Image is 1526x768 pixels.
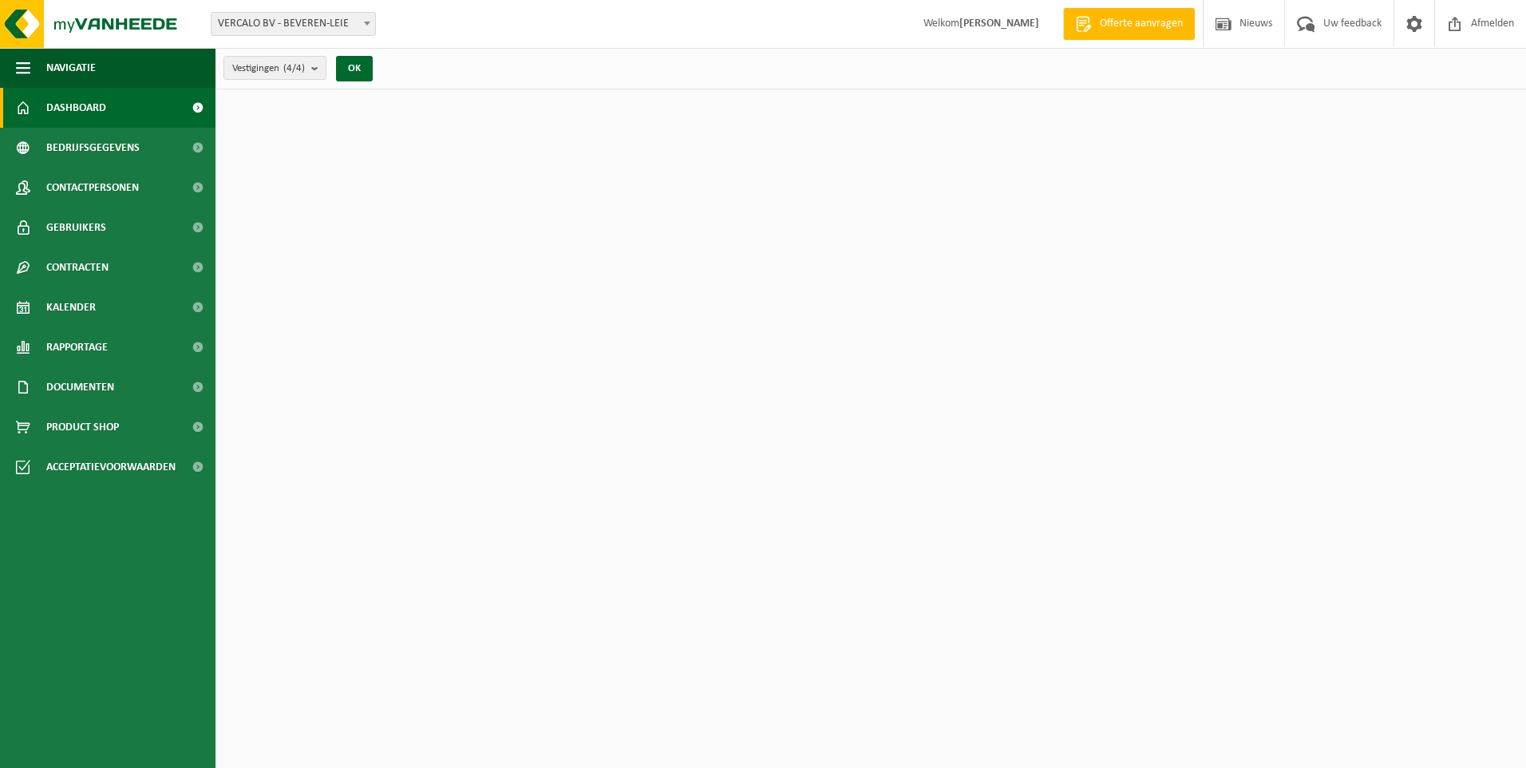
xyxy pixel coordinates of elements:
span: Rapportage [46,327,108,367]
span: Kalender [46,287,96,327]
span: Dashboard [46,88,106,128]
strong: [PERSON_NAME] [959,18,1039,30]
span: Vestigingen [232,57,305,81]
span: Gebruikers [46,208,106,247]
span: VERCALO BV - BEVEREN-LEIE [211,12,376,36]
span: Documenten [46,367,114,407]
span: VERCALO BV - BEVEREN-LEIE [212,13,375,35]
a: Offerte aanvragen [1063,8,1195,40]
span: Navigatie [46,48,96,88]
span: Contactpersonen [46,168,139,208]
span: Offerte aanvragen [1096,16,1187,32]
count: (4/4) [283,63,305,73]
span: Product Shop [46,407,119,447]
button: OK [336,56,373,81]
span: Contracten [46,247,109,287]
button: Vestigingen(4/4) [223,56,326,80]
span: Bedrijfsgegevens [46,128,140,168]
span: Acceptatievoorwaarden [46,447,176,487]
